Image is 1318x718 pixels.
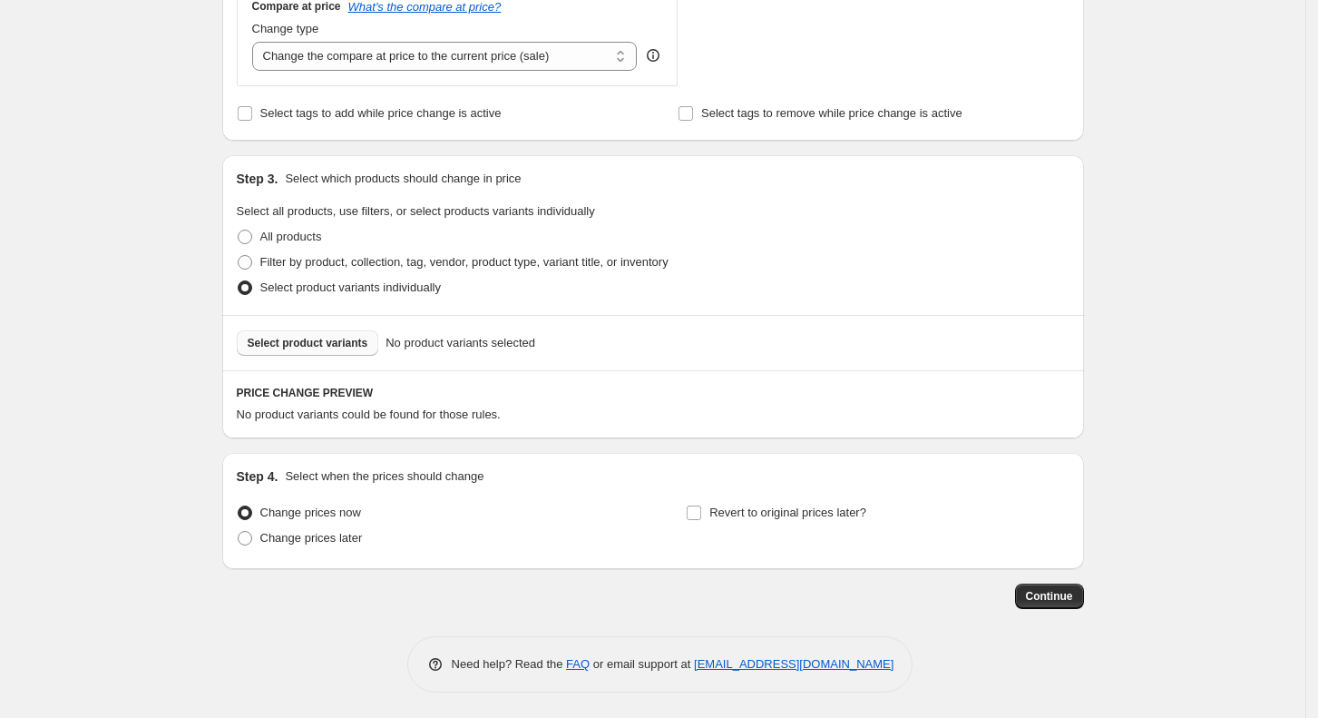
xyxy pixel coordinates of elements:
[709,506,866,519] span: Revert to original prices later?
[386,334,535,352] span: No product variants selected
[1015,584,1084,609] button: Continue
[1026,589,1073,604] span: Continue
[237,386,1069,400] h6: PRICE CHANGE PREVIEW
[237,204,595,218] span: Select all products, use filters, or select products variants individually
[644,46,662,64] div: help
[590,657,694,671] span: or email support at
[260,531,363,545] span: Change prices later
[260,255,669,269] span: Filter by product, collection, tag, vendor, product type, variant title, or inventory
[260,506,361,519] span: Change prices now
[566,657,590,671] a: FAQ
[237,467,278,486] h2: Step 4.
[260,280,441,294] span: Select product variants individually
[237,170,278,188] h2: Step 3.
[248,336,368,350] span: Select product variants
[452,657,567,671] span: Need help? Read the
[237,330,379,356] button: Select product variants
[260,106,502,120] span: Select tags to add while price change is active
[237,408,501,421] span: No product variants could be found for those rules.
[285,467,483,486] p: Select when the prices should change
[701,106,962,120] span: Select tags to remove while price change is active
[694,657,893,671] a: [EMAIL_ADDRESS][DOMAIN_NAME]
[285,170,521,188] p: Select which products should change in price
[260,230,322,243] span: All products
[252,22,319,35] span: Change type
